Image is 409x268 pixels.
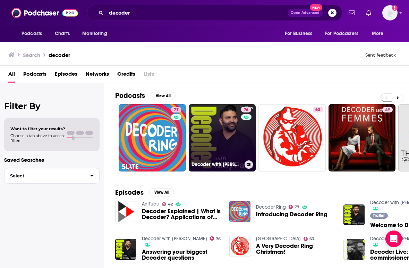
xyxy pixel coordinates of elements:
a: Show notifications dropdown [346,7,358,19]
a: 63 [313,107,323,112]
button: Open AdvancedNew [288,9,323,17]
span: 77 [174,107,179,114]
a: Decoder Explained | What is Decoder? Applications of Decoder | 5 to 32 Decoder using 3 to 8 Decoders [142,208,221,220]
a: 76 [241,107,251,112]
a: 63 [304,237,315,241]
a: 49 [382,107,393,112]
img: Decoder Explained | What is Decoder? Applications of Decoder | 5 to 32 Decoder using 3 to 8 Decoders [115,201,136,222]
img: Welcome to Decoder [343,204,365,226]
a: Podcasts [23,68,46,83]
a: 42 [162,202,173,206]
a: Credits [117,68,135,83]
span: Choose a tab above to access filters. [10,133,65,143]
img: User Profile [382,5,398,20]
img: A Very Decoder Ring Christmas! [229,236,250,257]
a: 76 [210,236,221,241]
a: Charts [50,27,74,40]
a: 76Decoder with [PERSON_NAME] [189,104,256,171]
span: Monitoring [82,29,107,39]
a: Episodes [55,68,77,83]
a: 77 [171,107,181,112]
button: open menu [77,27,116,40]
span: Podcasts [22,29,42,39]
a: 63 [258,104,326,171]
p: Saved Searches [4,157,100,163]
span: For Business [285,29,312,39]
img: Decoder Live: Fired FTC commissioners fight back [343,239,365,260]
span: 76 [216,237,221,241]
h2: Filter By [4,101,100,111]
button: Select [4,168,100,184]
button: open menu [17,27,51,40]
a: 77 [289,205,300,209]
button: View All [149,188,174,196]
button: View All [151,92,176,100]
a: Introducing Decoder Ring [256,211,327,217]
a: 77 [119,104,186,171]
div: Search podcasts, credits, & more... [87,5,342,21]
button: Show profile menu [382,5,398,20]
a: A Very Decoder Ring Christmas! [256,243,335,255]
span: 63 [309,237,314,241]
a: Decoder with Nilay Patel [142,236,207,242]
span: Logged in as HughE [382,5,398,20]
span: Lists [144,68,154,83]
h3: decoder [49,52,70,58]
span: New [310,4,322,11]
a: Decoder Ring [256,204,286,210]
span: Want to filter your results? [10,126,65,131]
span: Select [5,174,85,178]
span: 76 [244,107,248,114]
span: 77 [295,206,299,209]
span: For Podcasters [325,29,358,39]
a: Decoder Ring Theatre [256,236,301,242]
button: Send feedback [363,52,398,58]
span: 42 [168,203,173,206]
svg: Add a profile image [392,5,398,11]
a: Networks [86,68,109,83]
a: EpisodesView All [115,188,174,197]
input: Search podcasts, credits, & more... [106,7,288,18]
a: PodcastsView All [115,91,176,100]
h3: Decoder with [PERSON_NAME] [191,161,242,167]
div: Open Intercom Messenger [385,231,402,247]
a: All [8,68,15,83]
span: Trailer [373,213,385,218]
button: open menu [321,27,368,40]
img: Answering your biggest Decoder questions [115,239,136,260]
span: Charts [55,29,70,39]
img: Podchaser - Follow, Share and Rate Podcasts [11,6,78,19]
button: open menu [367,27,392,40]
h2: Podcasts [115,91,145,100]
span: More [372,29,384,39]
a: AntTube [142,201,159,207]
h3: Search [23,52,40,58]
a: Show notifications dropdown [363,7,374,19]
h2: Episodes [115,188,144,197]
span: 63 [315,107,320,114]
span: 49 [385,107,390,114]
img: Introducing Decoder Ring [229,201,250,222]
button: open menu [280,27,321,40]
a: Answering your biggest Decoder questions [142,249,221,261]
a: 49 [329,104,396,171]
span: Open Advanced [291,11,319,15]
